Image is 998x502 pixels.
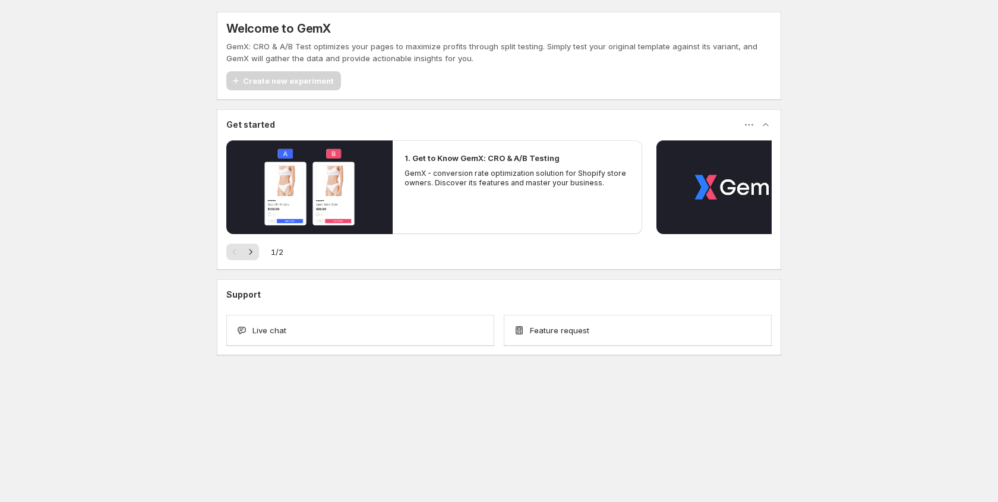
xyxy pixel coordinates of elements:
h3: Get started [226,119,275,131]
p: GemX: CRO & A/B Test optimizes your pages to maximize profits through split testing. Simply test ... [226,40,772,64]
h2: 1. Get to Know GemX: CRO & A/B Testing [405,152,560,164]
span: 1 / 2 [271,246,283,258]
span: Live chat [252,324,286,336]
span: Feature request [530,324,589,336]
p: GemX - conversion rate optimization solution for Shopify store owners. Discover its features and ... [405,169,630,188]
h5: Welcome to GemX [226,21,331,36]
h3: Support [226,289,261,301]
